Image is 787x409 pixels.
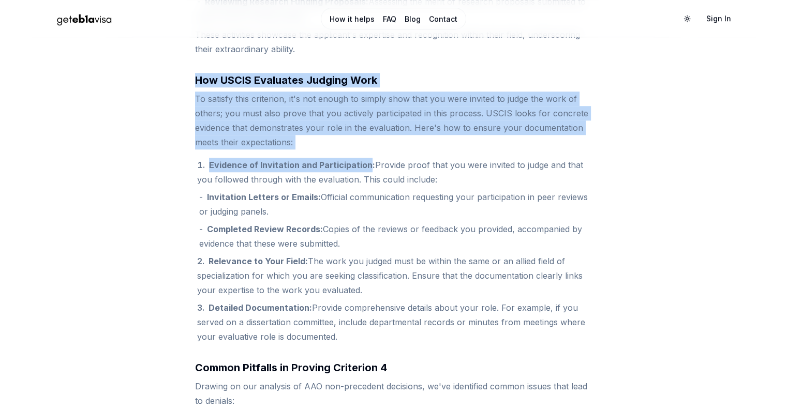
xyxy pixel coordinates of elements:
[698,9,739,28] a: Sign In
[207,224,323,234] strong: Completed Review Records:
[199,222,592,251] li: Copies of the reviews or feedback you provided, accompanied by evidence that these were submitted.
[207,192,321,202] strong: Invitation Letters or Emails:
[195,73,592,87] h4: How USCIS Evaluates Judging Work
[48,10,121,28] img: geteb1avisa logo
[429,14,457,24] a: Contact
[405,14,421,24] a: Blog
[48,10,278,28] a: Home Page
[199,190,592,219] li: Official communication requesting your participation in peer reviews or judging panels.
[383,14,396,24] a: FAQ
[197,254,592,297] li: The work you judged must be within the same or an allied field of specialization for which you ar...
[197,300,592,344] li: Provide comprehensive details about your role. For example, if you served on a dissertation commi...
[195,379,592,408] p: Drawing on our analysis of AAO non-precedent decisions, we've identified common issues that lead ...
[330,14,375,24] a: How it helps
[195,92,592,149] p: To satisfy this criterion, it's not enough to simply show that you were invited to judge the work...
[195,27,592,56] p: These activities showcase the applicant's expertise and recognition within their field, underscor...
[209,256,308,266] strong: Relevance to Your Field:
[209,302,312,313] strong: Detailed Documentation:
[197,158,592,251] li: Provide proof that you were invited to judge and that you followed through with the evaluation. T...
[209,160,375,170] strong: Evidence of Invitation and Participation:
[321,8,466,29] nav: Main
[195,360,592,375] h4: Common Pitfalls in Proving Criterion 4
